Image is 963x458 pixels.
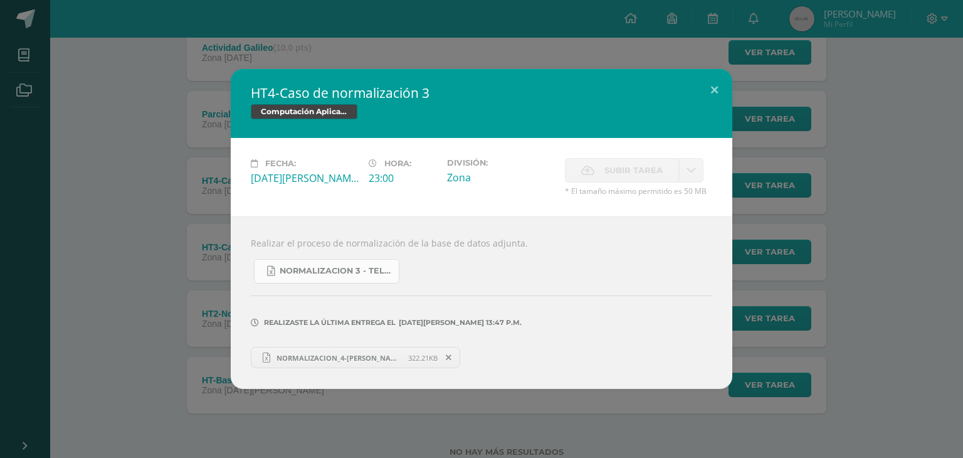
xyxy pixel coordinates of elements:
span: Fecha: [265,159,296,168]
div: Realizar el proceso de normalización de la base de datos adjunta. [231,216,732,389]
span: * El tamaño máximo permitido es 50 MB [565,186,712,196]
div: Zona [447,171,555,184]
h2: HT4-Caso de normalización 3 [251,84,712,102]
div: 23:00 [369,171,437,185]
button: Close (Esc) [697,69,732,112]
span: Subir tarea [604,159,663,182]
a: NORMALIZACION 3 - TELEFONIA.xlsx [254,259,399,284]
span: NORMALIZACION 3 - TELEFONIA.xlsx [280,266,392,276]
span: Computación Aplicada [251,104,357,119]
span: Remover entrega [438,351,460,365]
label: División: [447,158,555,168]
span: NORMALIZACION_4-[PERSON_NAME].xlsx [270,353,408,363]
a: La fecha de entrega ha expirado [679,158,703,183]
span: Hora: [384,159,411,168]
span: [DATE][PERSON_NAME] 13:47 p.m. [396,322,522,323]
span: 322.21KB [408,353,438,363]
div: [DATE][PERSON_NAME] [251,171,359,185]
span: Realizaste la última entrega el [264,318,396,327]
a: NORMALIZACION_4-[PERSON_NAME].xlsx 322.21KB [251,347,460,368]
label: La fecha de entrega ha expirado [565,158,679,183]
